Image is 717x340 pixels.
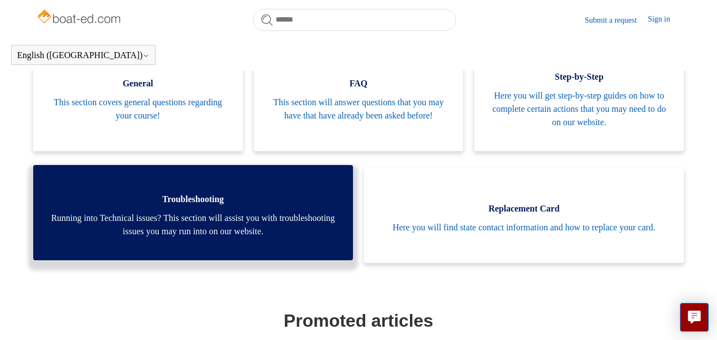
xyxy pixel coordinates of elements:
[474,43,684,151] a: Step-by-Step Here you will get step-by-step guides on how to complete certain actions that you ma...
[50,77,226,90] span: General
[381,221,667,234] span: Here you will find state contact information and how to replace your card.
[271,96,447,122] span: This section will answer questions that you may have that have already been asked before!
[17,50,149,60] button: English ([GEOGRAPHIC_DATA])
[33,43,243,151] a: General This section covers general questions regarding your course!
[253,9,456,31] input: Search
[648,13,681,27] a: Sign in
[585,14,648,26] a: Submit a request
[33,165,353,260] a: Troubleshooting Running into Technical issues? This section will assist you with troubleshooting ...
[50,193,336,206] span: Troubleshooting
[491,70,667,84] span: Step-by-Step
[254,43,464,151] a: FAQ This section will answer questions that you may have that have already been asked before!
[381,202,667,215] span: Replacement Card
[491,89,667,129] span: Here you will get step-by-step guides on how to complete certain actions that you may need to do ...
[50,96,226,122] span: This section covers general questions regarding your course!
[680,303,709,332] button: Live chat
[36,7,124,29] img: Boat-Ed Help Center home page
[36,307,681,334] h1: Promoted articles
[364,168,684,263] a: Replacement Card Here you will find state contact information and how to replace your card.
[271,77,447,90] span: FAQ
[50,212,336,238] span: Running into Technical issues? This section will assist you with troubleshooting issues you may r...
